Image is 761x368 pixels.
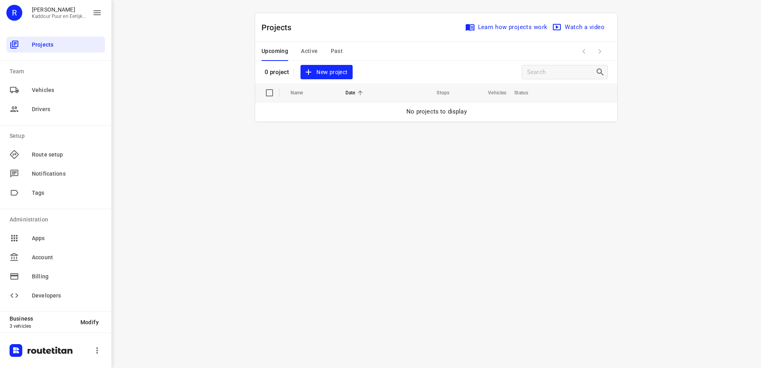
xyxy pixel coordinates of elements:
span: Account [32,253,102,262]
p: Rachid Kaddour [32,6,86,13]
div: Account [6,249,105,265]
div: Projects [6,37,105,53]
p: Projects [261,22,298,33]
div: Search [595,67,607,77]
button: New project [300,65,352,80]
span: Date [345,88,366,98]
span: Notifications [32,170,102,178]
p: Business [10,315,74,322]
span: Vehicles [478,88,506,98]
input: Search projects [527,66,595,78]
span: Name [291,88,314,98]
span: Past [331,46,343,56]
span: Developers [32,292,102,300]
span: Drivers [32,105,102,114]
p: 3 vehicles [10,323,74,329]
span: Apps [32,234,102,243]
span: Route setup [32,151,102,159]
span: New project [305,67,347,77]
span: Status [514,88,539,98]
span: Vehicles [32,86,102,94]
p: Setup [10,132,105,140]
span: Modify [80,319,99,325]
span: Upcoming [261,46,288,56]
div: Tags [6,185,105,201]
p: Administration [10,215,105,224]
p: 0 project [265,69,289,76]
button: Modify [74,315,105,329]
div: Notifications [6,166,105,182]
div: Billing [6,268,105,284]
span: Stops [426,88,449,98]
span: Active [301,46,318,56]
p: Kaddour Puur en Eerlijk Vlees B.V. [32,14,86,19]
span: Tags [32,189,102,197]
span: Billing [32,272,102,281]
div: R [6,5,22,21]
p: Team [10,67,105,76]
span: Next Page [592,43,608,59]
div: Vehicles [6,82,105,98]
div: Apps [6,230,105,246]
span: Projects [32,41,102,49]
div: Drivers [6,101,105,117]
div: Route setup [6,147,105,162]
div: Developers [6,288,105,303]
span: Previous Page [576,43,592,59]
